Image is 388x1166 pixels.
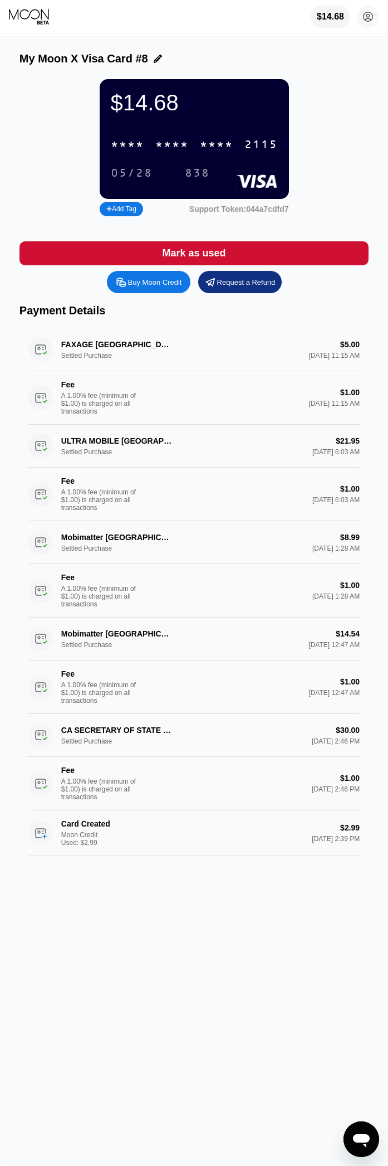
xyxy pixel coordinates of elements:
div: Support Token: 044a7cdfd7 [189,205,289,213]
div: [DATE] 2:46 PM [312,785,360,793]
div: 838 [185,167,210,180]
div: $14.68 [111,90,278,115]
div: FeeA 1.00% fee (minimum of $1.00) is charged on all transactions$1.00[DATE] 12:47 AM [28,660,360,714]
div: 05/28 [102,164,161,182]
div: Request a Refund [217,278,276,287]
div: $14.68 [317,12,344,22]
div: [DATE] 11:15 AM [308,400,360,407]
div: $1.00 [340,484,360,493]
div: Fee [61,766,173,775]
div: $1.00 [340,774,360,783]
div: FeeA 1.00% fee (minimum of $1.00) is charged on all transactions$1.00[DATE] 6:03 AM [28,468,360,521]
div: Fee [61,669,173,678]
div: Buy Moon Credit [128,278,182,287]
div: FeeA 1.00% fee (minimum of $1.00) is charged on all transactions$1.00[DATE] 1:28 AM [28,564,360,618]
div: [DATE] 6:03 AM [312,496,360,504]
div: $14.68 [311,6,350,28]
div: A 1.00% fee (minimum of $1.00) is charged on all transactions [61,392,145,415]
div: FeeA 1.00% fee (minimum of $1.00) is charged on all transactions$1.00[DATE] 2:46 PM [28,757,360,810]
div: Support Token:044a7cdfd7 [189,205,289,213]
div: Buy Moon Credit [107,271,190,293]
div: Mark as used [162,247,225,260]
div: A 1.00% fee (minimum of $1.00) is charged on all transactions [61,488,145,512]
div: 2115 [244,139,278,152]
div: Add Tag [106,205,136,213]
div: Add Tag [100,202,143,216]
div: Mark as used [19,241,369,265]
div: $1.00 [340,677,360,686]
div: Payment Details [19,304,369,317]
div: [DATE] 1:28 AM [312,592,360,600]
div: Fee [61,477,173,485]
div: Fee [61,380,173,389]
div: FeeA 1.00% fee (minimum of $1.00) is charged on all transactions$1.00[DATE] 11:15 AM [28,371,360,425]
div: Request a Refund [198,271,282,293]
div: Fee [61,573,173,582]
iframe: Button to launch messaging window [343,1121,379,1157]
div: A 1.00% fee (minimum of $1.00) is charged on all transactions [61,585,145,608]
div: [DATE] 12:47 AM [308,689,360,697]
div: My Moon X Visa Card #8 [19,52,148,65]
div: A 1.00% fee (minimum of $1.00) is charged on all transactions [61,778,145,801]
div: 838 [176,164,218,182]
div: 05/28 [111,167,153,180]
div: A 1.00% fee (minimum of $1.00) is charged on all transactions [61,681,145,705]
div: $1.00 [340,388,360,397]
div: $1.00 [340,581,360,590]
